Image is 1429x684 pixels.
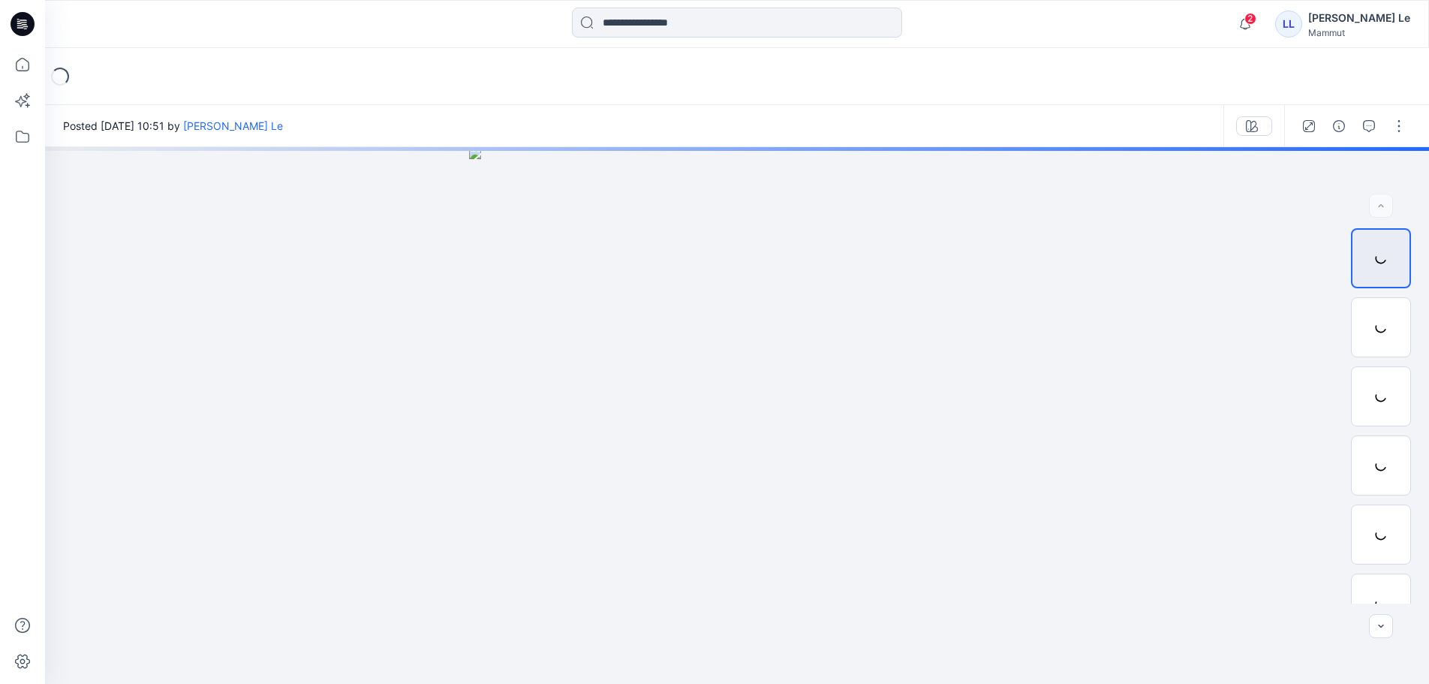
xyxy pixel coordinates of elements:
[1244,13,1256,25] span: 2
[63,118,283,134] span: Posted [DATE] 10:51 by
[1308,27,1410,38] div: Mammut
[1308,9,1410,27] div: [PERSON_NAME] Le
[183,119,283,132] a: [PERSON_NAME] Le
[1327,114,1351,138] button: Details
[1275,11,1302,38] div: LL
[469,147,1006,684] img: eyJhbGciOiJIUzI1NiIsImtpZCI6IjAiLCJzbHQiOiJzZXMiLCJ0eXAiOiJKV1QifQ.eyJkYXRhIjp7InR5cGUiOiJzdG9yYW...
